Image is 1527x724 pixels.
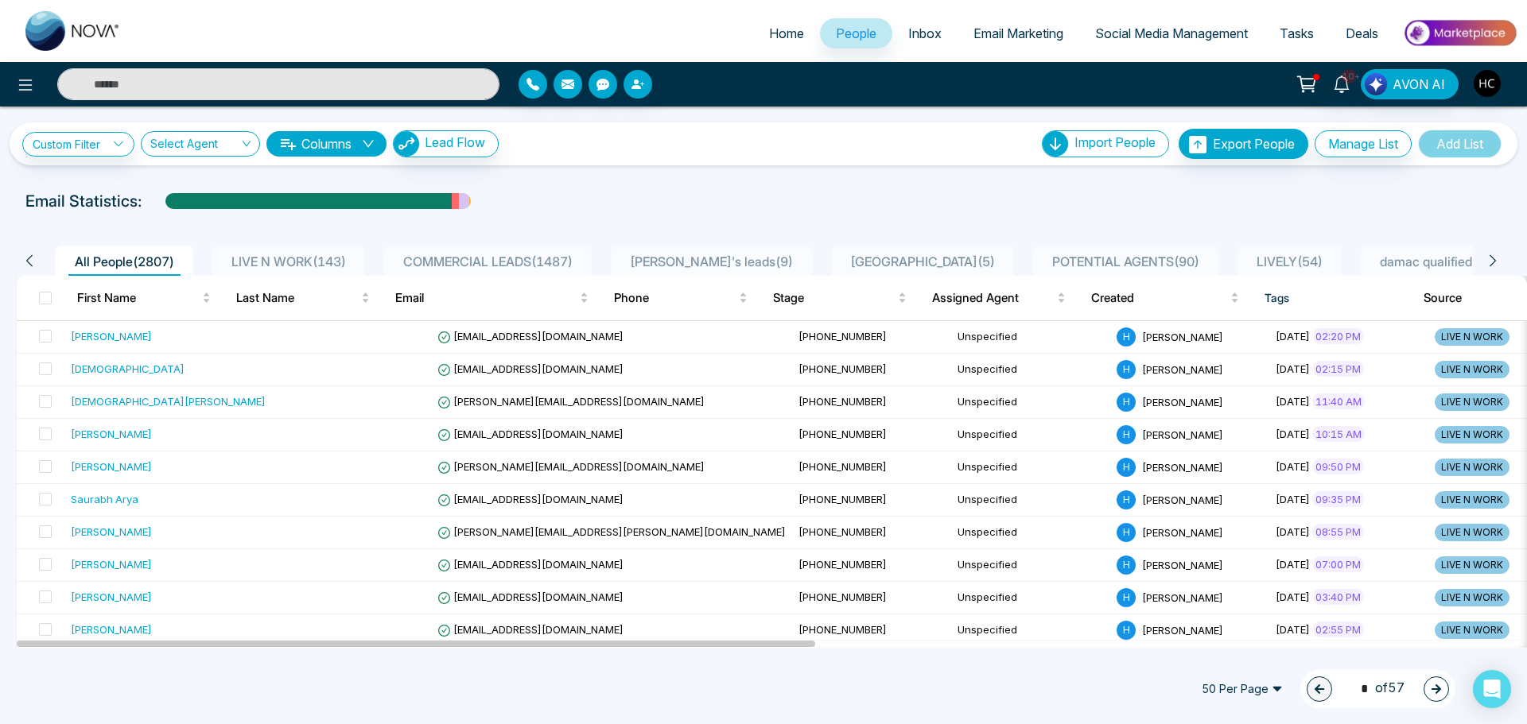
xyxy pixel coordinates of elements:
[1117,393,1136,412] span: H
[1142,623,1223,636] span: [PERSON_NAME]
[798,623,887,636] span: [PHONE_NUMBER]
[1191,676,1294,702] span: 50 Per Page
[71,459,152,474] div: [PERSON_NAME]
[1435,361,1510,378] span: LIVE N WORK
[1142,362,1223,375] span: [PERSON_NAME]
[1117,556,1136,575] span: H
[1117,458,1136,477] span: H
[1276,395,1310,408] span: [DATE]
[1374,254,1512,269] span: damac qualified ( 103 )
[1435,524,1510,541] span: LIVE N WORK
[1312,524,1364,540] span: 08:55 PM
[951,419,1110,451] td: Unspecified
[1276,362,1310,375] span: [DATE]
[25,189,142,213] p: Email Statistics:
[22,132,134,157] a: Custom Filter
[1117,621,1136,640] span: H
[1312,589,1364,605] span: 03:40 PM
[1252,276,1411,320] th: Tags
[1117,425,1136,444] span: H
[437,558,624,571] span: [EMAIL_ADDRESS][DOMAIN_NAME]
[951,451,1110,484] td: Unspecified
[1280,25,1314,41] span: Tasks
[1435,459,1510,476] span: LIVE N WORK
[1142,558,1223,571] span: [PERSON_NAME]
[1142,590,1223,603] span: [PERSON_NAME]
[1312,361,1364,377] span: 02:15 PM
[1078,276,1251,320] th: Created
[1312,393,1365,409] span: 11:40 AM
[798,460,887,473] span: [PHONE_NUMBER]
[951,582,1110,614] td: Unspecified
[1179,129,1308,159] button: Export People
[1323,69,1361,97] a: 10+
[1213,136,1295,152] span: Export People
[1142,395,1223,408] span: [PERSON_NAME]
[958,18,1079,48] a: Email Marketing
[71,491,138,507] div: Saurabh Arya
[1074,134,1156,150] span: Import People
[425,134,485,150] span: Lead Flow
[1276,330,1310,343] span: [DATE]
[1079,18,1264,48] a: Social Media Management
[1435,328,1510,346] span: LIVE N WORK
[1276,623,1310,636] span: [DATE]
[1312,621,1364,637] span: 02:55 PM
[71,589,152,605] div: [PERSON_NAME]
[798,330,887,343] span: [PHONE_NUMBER]
[1342,69,1356,83] span: 10+
[973,25,1063,41] span: Email Marketing
[1473,670,1511,708] div: Open Intercom Messenger
[951,614,1110,647] td: Unspecified
[1315,130,1412,157] button: Manage List
[1091,288,1226,308] span: Created
[798,395,887,408] span: [PHONE_NUMBER]
[1393,75,1445,94] span: AVON AI
[1435,491,1510,509] span: LIVE N WORK
[71,524,152,540] div: [PERSON_NAME]
[1330,18,1394,48] a: Deals
[1312,491,1364,507] span: 09:35 PM
[798,590,887,603] span: [PHONE_NUMBER]
[1117,523,1136,542] span: H
[77,288,199,308] span: First Name
[1312,328,1364,344] span: 02:20 PM
[1142,428,1223,440] span: [PERSON_NAME]
[1142,330,1223,343] span: [PERSON_NAME]
[1435,621,1510,639] span: LIVE N WORK
[68,254,181,269] span: All People ( 2807 )
[951,321,1110,354] td: Unspecified
[1142,525,1223,538] span: [PERSON_NAME]
[437,460,705,473] span: [PERSON_NAME][EMAIL_ADDRESS][DOMAIN_NAME]
[1365,73,1387,95] img: Lead Flow
[437,590,624,603] span: [EMAIL_ADDRESS][DOMAIN_NAME]
[892,18,958,48] a: Inbox
[71,393,266,409] div: [DEMOGRAPHIC_DATA][PERSON_NAME]
[71,328,152,344] div: [PERSON_NAME]
[1117,588,1136,607] span: H
[798,362,887,375] span: [PHONE_NUMBER]
[951,484,1110,517] td: Unspecified
[836,25,876,41] span: People
[1435,393,1510,411] span: LIVE N WORK
[951,549,1110,582] td: Unspecified
[437,362,624,375] span: [EMAIL_ADDRESS][DOMAIN_NAME]
[753,18,820,48] a: Home
[1117,327,1136,347] span: H
[1276,525,1310,538] span: [DATE]
[362,137,375,150] span: down
[908,25,942,41] span: Inbox
[1276,493,1310,505] span: [DATE]
[1474,70,1501,97] img: User Avatar
[223,276,383,320] th: Last Name
[395,288,577,308] span: Email
[1264,18,1330,48] a: Tasks
[1046,254,1206,269] span: POTENTIAL AGENTS ( 90 )
[932,288,1054,308] span: Assigned Agent
[64,276,223,320] th: First Name
[1312,426,1365,442] span: 10:15 AM
[769,25,804,41] span: Home
[798,428,887,440] span: [PHONE_NUMBER]
[760,276,919,320] th: Stage
[437,330,624,343] span: [EMAIL_ADDRESS][DOMAIN_NAME]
